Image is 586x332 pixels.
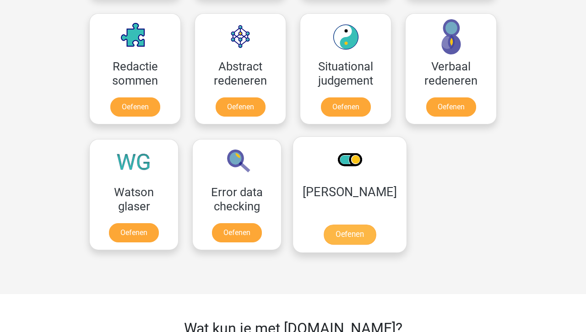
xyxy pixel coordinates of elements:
a: Oefenen [109,223,159,242]
a: Oefenen [216,97,266,117]
a: Oefenen [321,97,371,117]
a: Oefenen [212,223,262,242]
a: Oefenen [426,97,476,117]
a: Oefenen [110,97,160,117]
a: Oefenen [324,225,376,245]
